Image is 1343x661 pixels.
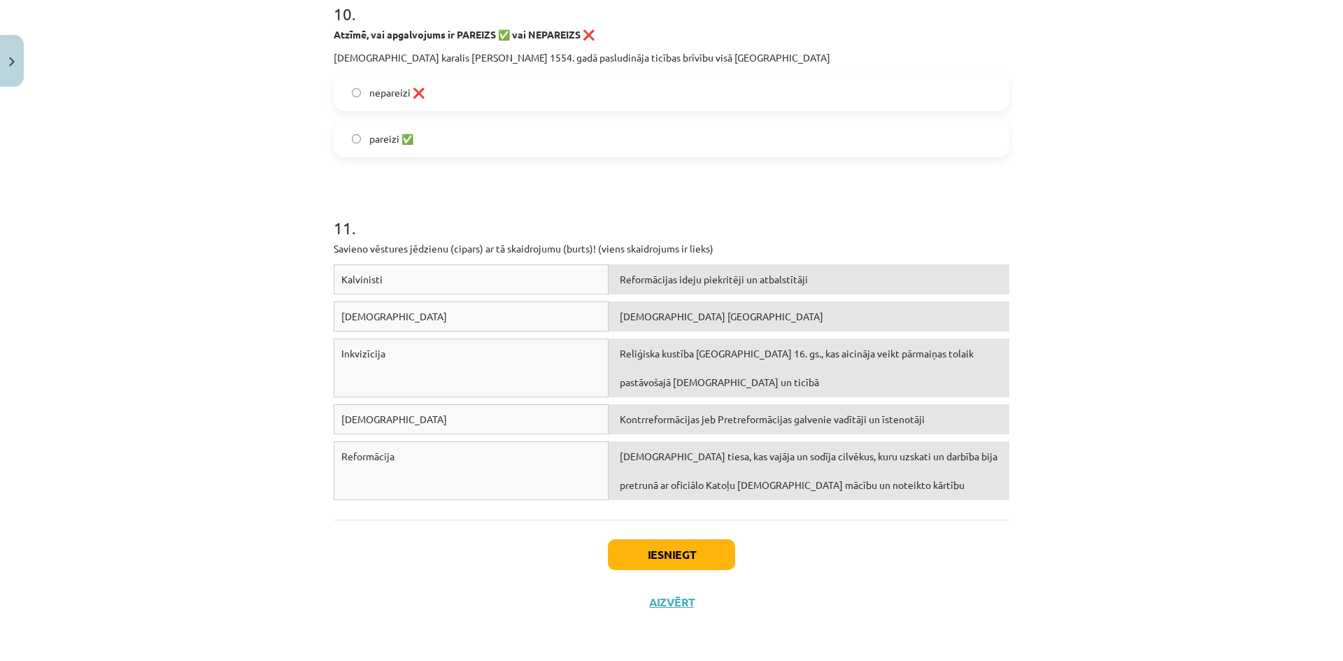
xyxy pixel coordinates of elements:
p: Savieno vēstures jēdzienu (cipars) ar tā skaidrojumu (burts)! (viens skaidrojums ir lieks) [334,241,1009,256]
div: Reliģiska kustība [GEOGRAPHIC_DATA] 16. gs., kas aicināja veikt pārmaiņas tolaik pastāvošajā [DEM... [609,339,1009,397]
button: Iesniegt [608,539,735,570]
span: nepareizi ❌ [369,85,425,100]
input: nepareizi ❌ [352,88,361,97]
div: Kalvinisti [334,264,609,294]
button: Aizvērt [645,595,698,609]
input: pareizi ✅ [352,134,361,143]
span: pareizi ✅ [369,132,413,146]
div: [DEMOGRAPHIC_DATA] [334,301,609,332]
div: Inkvizīcija [334,339,609,397]
strong: Atzīmē, vai apgalvojums ir PAREIZS ✅ vai NEPAREIZS ❌ [334,28,595,41]
div: Reformācijas ideju piekritēji un atbalstītāji [609,264,1009,294]
p: [DEMOGRAPHIC_DATA] karalis [PERSON_NAME] 1554. gadā pasludināja ticības brīvību visā [GEOGRAPHIC_... [334,50,1009,65]
div: Reformācija [334,441,609,500]
div: [DEMOGRAPHIC_DATA] [GEOGRAPHIC_DATA] [609,301,1009,332]
div: Kontrreformācijas jeb Pretreformācijas galvenie vadītāji un īstenotāji [609,404,1009,434]
h1: 11 . [334,194,1009,237]
div: [DEMOGRAPHIC_DATA] tiesa, kas vajāja un sodīja cilvēkus, kuru uzskati un darbība bija pretrunā ar... [609,441,1009,500]
div: [DEMOGRAPHIC_DATA] [334,404,609,434]
img: icon-close-lesson-0947bae3869378f0d4975bcd49f059093ad1ed9edebbc8119c70593378902aed.svg [9,57,15,66]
